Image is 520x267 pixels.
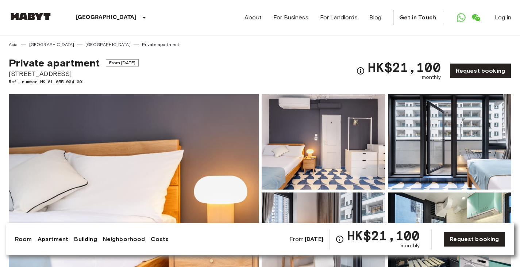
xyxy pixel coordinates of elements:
[142,41,180,48] a: Private apartment
[9,69,139,79] span: [STREET_ADDRESS]
[388,94,511,190] img: Picture of unit HK-01-055-004-001
[450,63,511,79] a: Request booking
[151,235,169,244] a: Costs
[401,242,420,249] span: monthly
[369,13,382,22] a: Blog
[9,79,139,85] span: Ref. number HK-01-055-004-001
[289,235,323,243] span: From:
[9,57,100,69] span: Private apartment
[29,41,74,48] a: [GEOGRAPHIC_DATA]
[443,232,505,247] a: Request booking
[356,66,365,75] svg: Check cost overview for full price breakdown. Please note that discounts apply to new joiners onl...
[85,41,131,48] a: [GEOGRAPHIC_DATA]
[335,235,344,244] svg: Check cost overview for full price breakdown. Please note that discounts apply to new joiners onl...
[305,236,323,243] b: [DATE]
[106,59,139,66] span: From [DATE]
[9,41,18,48] a: Asia
[454,10,469,25] a: Open WhatsApp
[422,74,441,81] span: monthly
[9,13,53,20] img: Habyt
[38,235,68,244] a: Apartment
[244,13,262,22] a: About
[15,235,32,244] a: Room
[103,235,145,244] a: Neighborhood
[74,235,97,244] a: Building
[368,61,440,74] span: HK$21,100
[76,13,137,22] p: [GEOGRAPHIC_DATA]
[347,229,420,242] span: HK$21,100
[393,10,442,25] a: Get in Touch
[320,13,358,22] a: For Landlords
[469,10,483,25] a: Open WeChat
[262,94,385,190] img: Picture of unit HK-01-055-004-001
[495,13,511,22] a: Log in
[273,13,308,22] a: For Business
